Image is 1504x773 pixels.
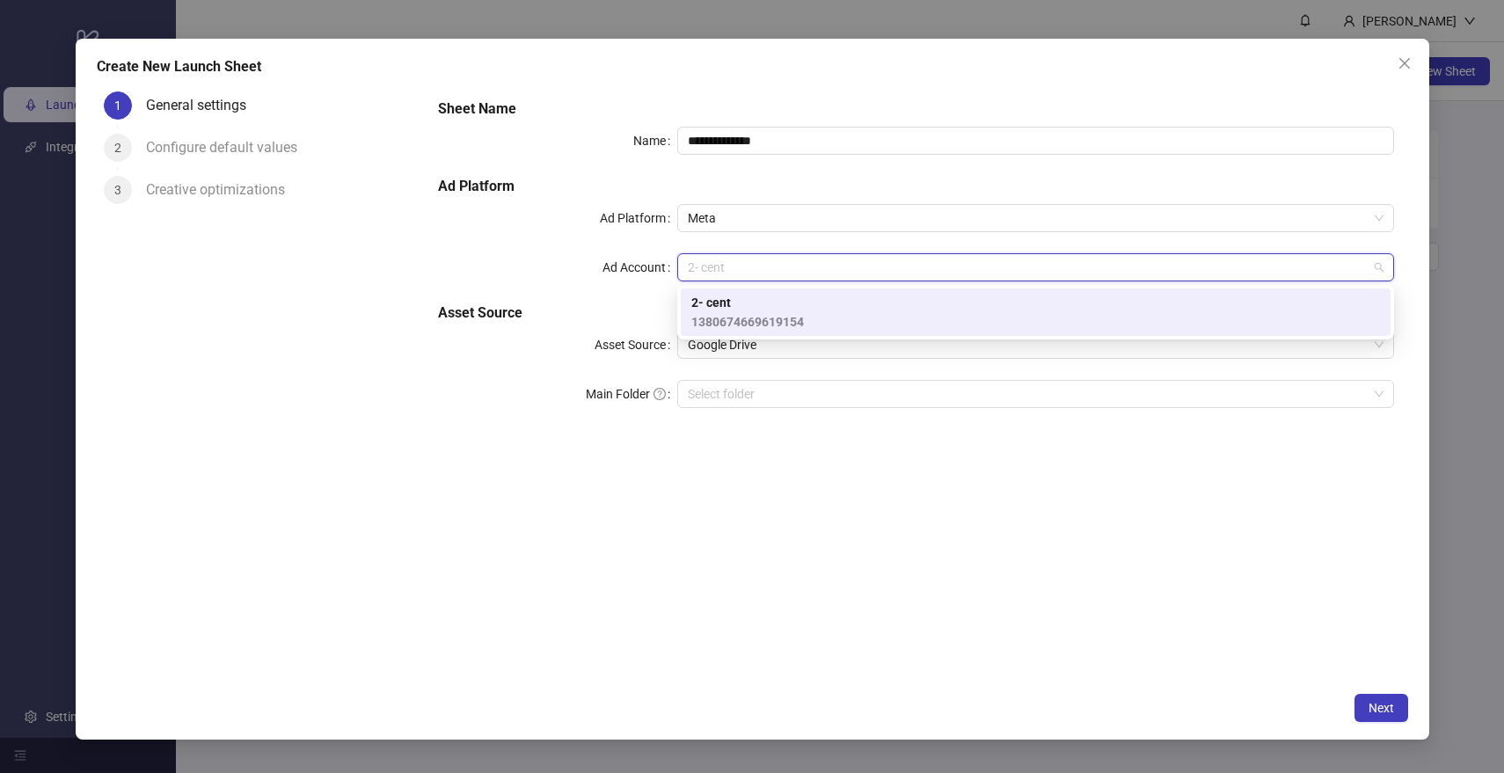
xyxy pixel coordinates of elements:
[97,56,1408,77] div: Create New Launch Sheet
[677,127,1394,155] input: Name
[114,183,121,197] span: 3
[602,253,677,281] label: Ad Account
[114,141,121,155] span: 2
[438,303,1393,324] h5: Asset Source
[691,312,804,332] span: 1380674669619154
[114,98,121,113] span: 1
[438,98,1393,120] h5: Sheet Name
[691,293,804,312] span: 2- cent
[653,388,666,400] span: question-circle
[688,332,1384,358] span: Google Drive
[688,205,1384,231] span: Meta
[438,176,1393,197] h5: Ad Platform
[595,331,677,359] label: Asset Source
[1398,56,1412,70] span: close
[586,380,677,408] label: Main Folder
[1369,701,1394,715] span: Next
[1391,49,1419,77] button: Close
[146,91,260,120] div: General settings
[633,127,677,155] label: Name
[1354,694,1408,722] button: Next
[146,176,299,204] div: Creative optimizations
[146,134,311,162] div: Configure default values
[681,288,1391,336] div: 2- cent
[600,204,677,232] label: Ad Platform
[688,254,1384,281] span: 2- cent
